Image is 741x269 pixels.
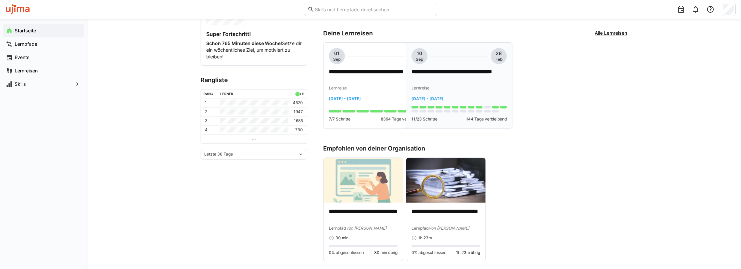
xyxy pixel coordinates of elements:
[466,116,507,122] p: 144 Tage verbleibend
[456,250,480,255] span: 1h 23m übrig
[205,127,208,132] p: 4
[323,145,627,152] h3: Empfohlen von deiner Organisation
[295,127,303,132] p: 730
[201,76,307,84] h3: Rangliste
[329,226,346,231] span: Lernpfad
[329,116,351,122] p: 7/7 Schritte
[206,40,302,60] p: Setze dir ein wöchentliches Ziel, um motiviert zu bleiben!
[411,250,446,255] span: 0% abgeschlossen
[418,235,432,241] span: 1h 23m
[329,250,364,255] span: 0% abgeschlossen
[204,152,233,157] span: Letzte 30 Tage
[429,226,469,231] span: von [PERSON_NAME]
[206,31,302,37] h4: Super Fortschritt!
[324,158,403,203] img: image
[204,92,213,96] div: Rang
[336,235,349,241] span: 30 min
[374,250,397,255] span: 30 min übrig
[333,57,341,62] span: Sep
[595,30,627,37] a: Alle Lernreisen
[206,40,282,46] strong: Schon 765 Minuten diese Woche!
[220,92,233,96] div: Lerner
[495,57,502,62] span: Feb
[205,109,207,114] p: 2
[346,226,386,231] span: von [PERSON_NAME]
[411,85,429,90] span: Lernreise
[411,116,437,122] p: 11/23 Schritte
[417,50,422,57] span: 10
[329,96,361,101] span: [DATE] - [DATE]
[406,158,485,203] img: image
[314,6,433,12] input: Skills und Lernpfade durchsuchen…
[294,109,303,114] p: 1947
[381,116,424,122] p: 8394 Tage verbleibend
[205,100,207,105] p: 1
[329,85,347,90] span: Lernreise
[411,226,429,231] span: Lernpfad
[416,57,423,62] span: Sep
[334,50,340,57] span: 01
[323,30,373,37] h3: Deine Lernreisen
[496,50,502,57] span: 28
[411,96,443,101] span: [DATE] - [DATE]
[293,100,303,105] p: 4520
[300,92,304,96] div: LP
[205,118,208,123] p: 3
[294,118,303,123] p: 1685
